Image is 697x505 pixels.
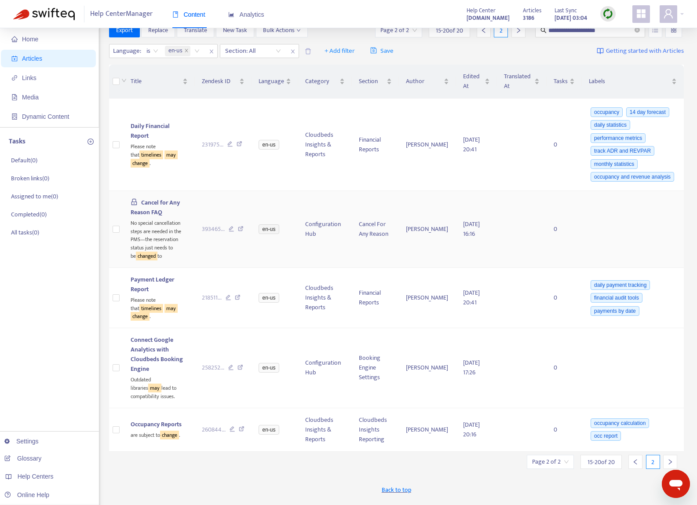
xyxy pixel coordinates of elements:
[481,27,487,33] span: left
[131,312,150,321] sqkw: change
[11,94,18,100] span: file-image
[591,418,649,428] span: occupancy calculation
[591,107,623,117] span: occupancy
[325,46,355,56] span: + Add filter
[399,328,456,408] td: [PERSON_NAME]
[352,65,399,99] th: Section
[131,429,188,439] div: are subject to .
[504,72,533,91] span: Translated At
[667,459,673,465] span: right
[116,26,133,35] span: Export
[4,438,39,445] a: Settings
[131,217,188,260] div: No special cancellation steps are needed in the PMS—the reservation status just needs to be to
[635,26,640,35] span: close-circle
[467,13,510,23] a: [DOMAIN_NAME]
[635,27,640,33] span: close-circle
[547,268,582,328] td: 0
[160,431,179,439] sqkw: change
[591,146,654,156] span: track ADR and REVPAR
[298,191,352,268] td: Configuration Hub
[202,140,223,150] span: 231975 ...
[591,172,674,182] span: occupancy and revenue analysis
[364,44,400,58] button: saveSave
[352,99,399,191] td: Financial Reports
[606,46,684,56] span: Getting started with Articles
[124,65,195,99] th: Title
[136,252,157,260] sqkw: changed
[148,384,161,392] sqkw: may
[131,274,174,294] span: Payment Ledger Report
[589,77,670,86] span: Labels
[305,48,311,55] span: delete
[90,6,153,22] span: Help Center Manager
[131,294,188,321] div: Please note that .
[636,8,646,19] span: appstore
[11,156,37,165] p: Default ( 0 )
[202,77,238,86] span: Zendesk ID
[164,304,178,313] sqkw: may
[555,6,577,15] span: Last Sync
[406,77,442,86] span: Author
[582,65,684,99] th: Labels
[131,374,188,400] div: Outdated libraries lead to compatibility issues.
[352,191,399,268] td: Cancel For Any Reason
[172,11,179,18] span: book
[22,55,42,62] span: Articles
[547,65,582,99] th: Tasks
[523,6,541,15] span: Articles
[298,328,352,408] td: Configuration Hub
[652,27,658,33] span: unordered-list
[206,46,217,57] span: close
[121,78,127,83] span: down
[298,268,352,328] td: Cloudbeds Insights & Reports
[228,11,264,18] span: Analytics
[141,23,175,37] button: Replace
[463,288,480,307] span: [DATE] 20:41
[370,47,377,54] span: save
[591,159,638,169] span: monthly statistics
[252,65,298,99] th: Language
[146,44,158,58] span: is
[165,46,190,56] span: en-us
[463,358,480,377] span: [DATE] 17:26
[515,27,522,33] span: right
[139,304,163,313] sqkw: timelines
[467,6,496,15] span: Help Center
[11,174,49,183] p: Broken links ( 0 )
[296,28,301,33] span: down
[131,335,183,374] span: Connect Google Analytics with Cloudbeds Booking Engine
[591,306,639,316] span: payments by date
[463,72,483,91] span: Edited At
[184,48,189,54] span: close
[649,23,662,37] button: unordered-list
[22,113,69,120] span: Dynamic Content
[259,425,279,435] span: en-us
[88,139,94,145] span: plus-circle
[547,408,582,452] td: 0
[497,65,547,99] th: Translated At
[523,13,534,23] strong: 3186
[298,408,352,452] td: Cloudbeds Insights & Reports
[202,293,222,303] span: 218511 ...
[228,11,234,18] span: area-chart
[287,46,299,57] span: close
[399,268,456,328] td: [PERSON_NAME]
[202,425,226,435] span: 260844 ...
[168,46,182,56] span: en-us
[22,94,39,101] span: Media
[195,65,252,99] th: Zendesk ID
[4,455,41,462] a: Glossary
[436,26,463,35] span: 15 - 20 of 20
[352,408,399,452] td: Cloudbeds Insights Reporting
[139,150,163,159] sqkw: timelines
[148,26,168,35] span: Replace
[399,99,456,191] td: [PERSON_NAME]
[13,8,75,20] img: Swifteq
[632,459,639,465] span: left
[131,419,182,429] span: Occupancy Reports
[399,191,456,268] td: [PERSON_NAME]
[370,46,394,56] span: Save
[359,77,385,86] span: Section
[591,133,646,143] span: performance metrics
[263,26,301,35] span: Bulk Actions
